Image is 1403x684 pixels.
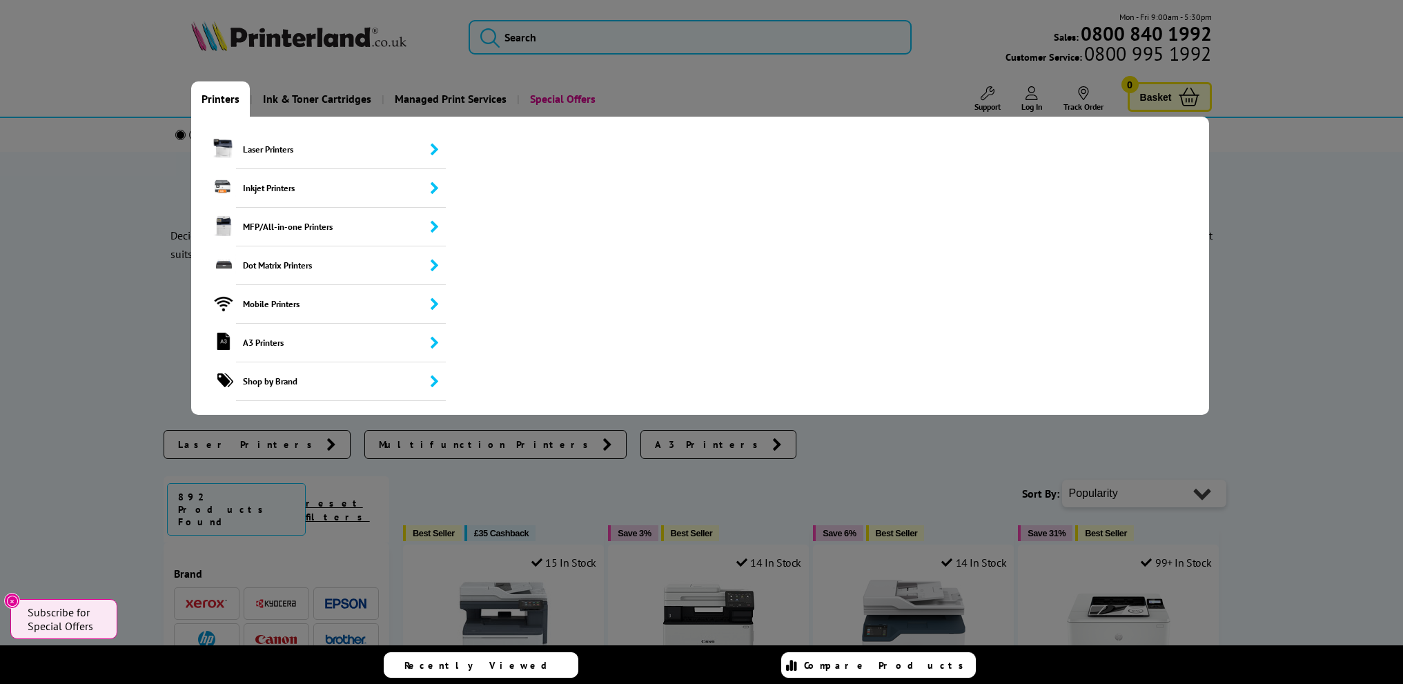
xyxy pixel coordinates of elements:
[236,130,446,169] span: Laser Printers
[236,169,446,208] span: Inkjet Printers
[191,324,446,362] a: A3 Printers
[236,246,446,285] span: Dot Matrix Printers
[191,285,446,324] a: Mobile Printers
[191,362,446,401] a: Shop by Brand
[781,652,976,678] a: Compare Products
[404,659,561,672] span: Recently Viewed
[236,208,446,246] span: MFP/All-in-one Printers
[236,324,446,362] span: A3 Printers
[4,593,20,609] button: Close
[191,81,250,117] a: Printers
[236,285,446,324] span: Mobile Printers
[236,362,446,401] span: Shop by Brand
[191,246,446,285] a: Dot Matrix Printers
[191,169,446,208] a: Inkjet Printers
[384,652,578,678] a: Recently Viewed
[804,659,971,672] span: Compare Products
[191,208,446,246] a: MFP/All-in-one Printers
[191,130,446,169] a: Laser Printers
[28,605,104,633] span: Subscribe for Special Offers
